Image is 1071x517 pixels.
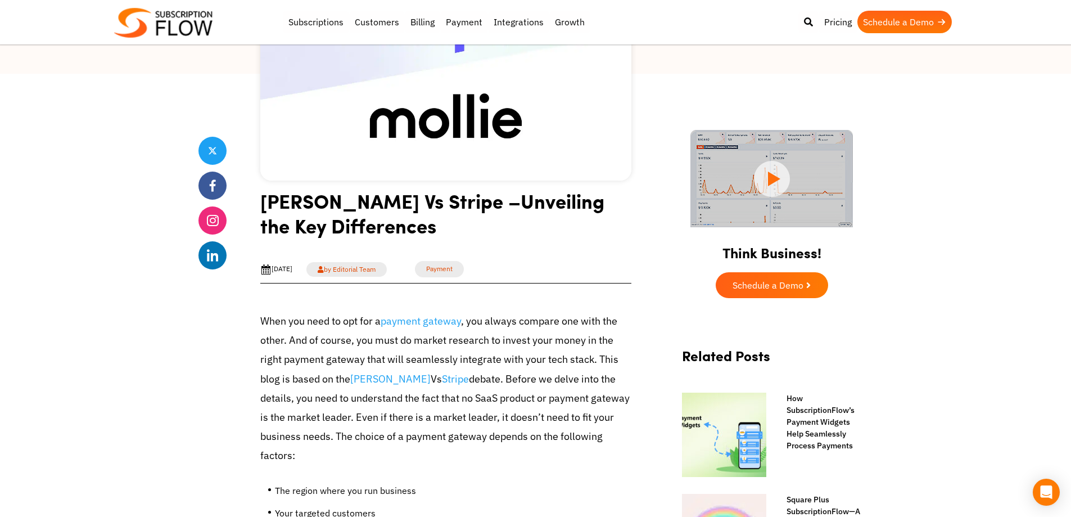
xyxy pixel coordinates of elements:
a: Integrations [488,11,549,33]
img: Payment Widget [682,393,766,477]
h1: [PERSON_NAME] Vs Stripe –Unveiling the Key Differences [260,188,631,246]
a: Billing [405,11,440,33]
li: The region where you run business [275,482,631,505]
a: Payment [415,261,464,277]
a: payment gateway [381,314,461,327]
a: Stripe [442,372,469,385]
div: Open Intercom Messenger [1033,479,1060,506]
a: Growth [549,11,590,33]
a: Pricing [819,11,857,33]
a: Schedule a Demo [857,11,952,33]
a: Subscriptions [283,11,349,33]
p: When you need to opt for a , you always compare one with the other. And of course, you must do ma... [260,312,631,466]
div: [DATE] [260,264,292,275]
a: Payment [440,11,488,33]
a: [PERSON_NAME] [350,372,431,385]
h2: Think Business! [671,231,873,267]
h2: Related Posts [682,348,862,375]
span: Schedule a Demo [733,281,803,290]
a: Schedule a Demo [716,272,828,298]
a: How SubscriptionFlow’s Payment Widgets Help Seamlessly Process Payments [775,393,862,452]
a: by Editorial Team [306,262,387,277]
img: Subscriptionflow [114,8,213,38]
img: intro video [690,130,853,227]
a: Customers [349,11,405,33]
